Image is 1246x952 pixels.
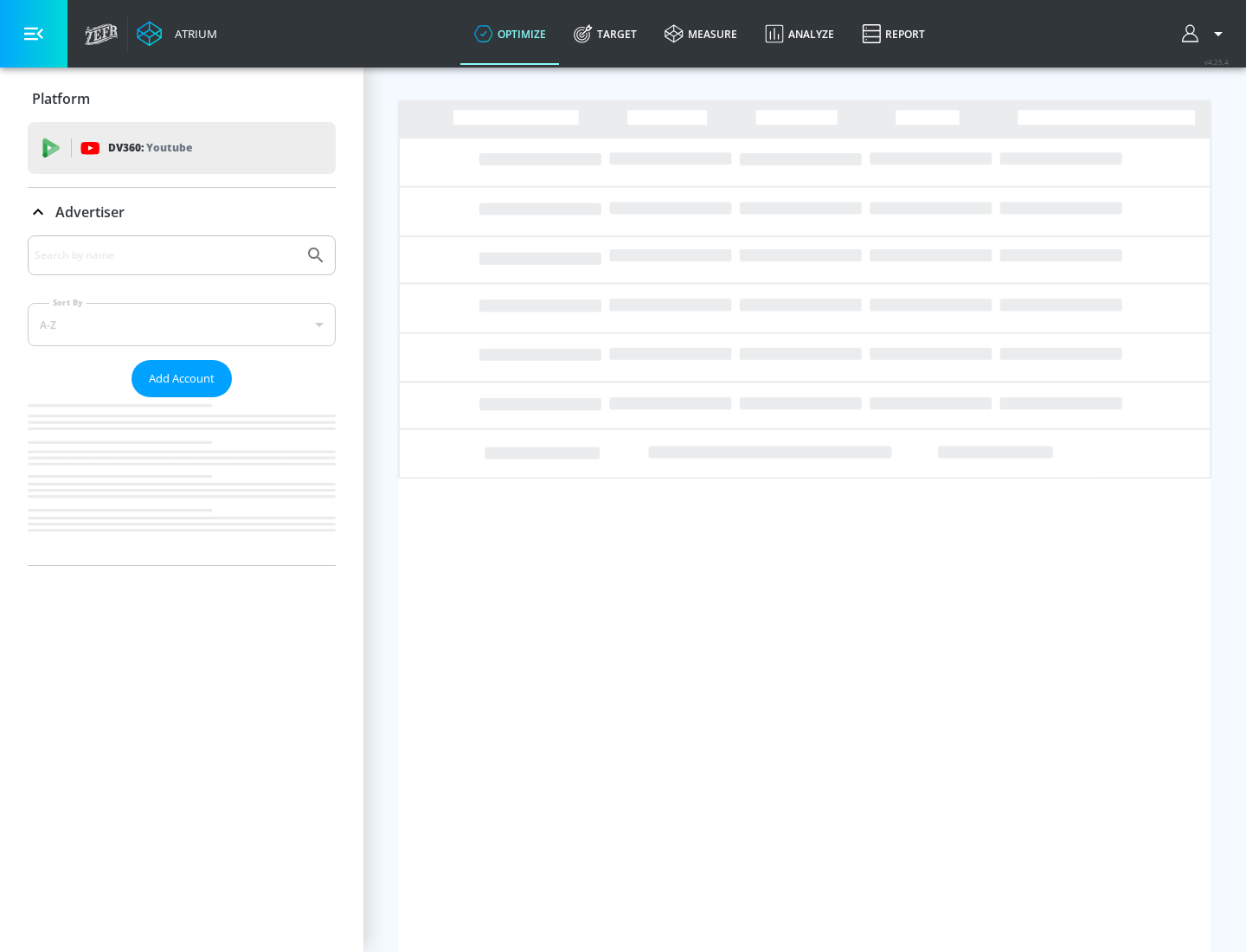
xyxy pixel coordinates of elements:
a: measure [651,3,751,65]
nav: list of Advertiser [28,397,336,565]
p: DV360: [108,138,192,158]
div: Platform [28,74,336,123]
button: Add Account [132,360,232,397]
span: Add Account [149,369,215,389]
div: DV360: Youtube [28,122,336,174]
input: Search by name [35,244,297,267]
a: optimize [460,3,560,65]
a: Atrium [137,21,217,47]
a: Analyze [751,3,848,65]
span: v 4.25.4 [1204,57,1229,67]
p: Youtube [146,138,192,157]
div: A-Z [28,303,336,346]
p: Platform [32,89,90,108]
div: Atrium [168,26,217,42]
a: Report [848,3,939,65]
div: Advertiser [28,235,336,565]
label: Sort By [49,297,87,308]
a: Target [560,3,651,65]
p: Advertiser [55,203,125,222]
div: Advertiser [28,188,336,236]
